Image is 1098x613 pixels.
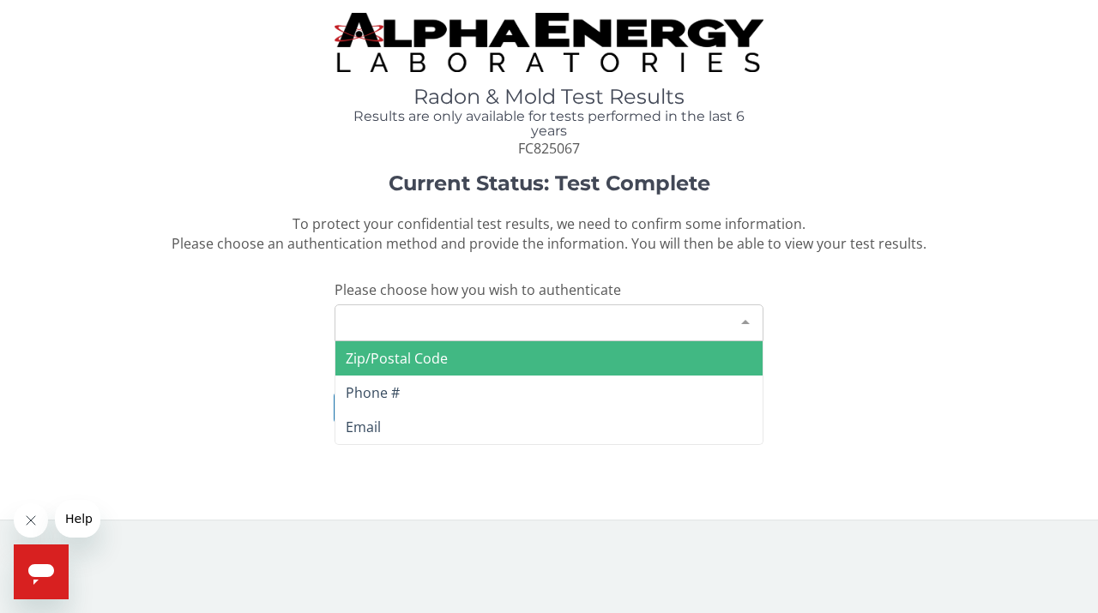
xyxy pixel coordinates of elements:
[346,418,381,436] span: Email
[518,139,580,158] span: FC825067
[335,109,763,139] h4: Results are only available for tests performed in the last 6 years
[346,383,400,402] span: Phone #
[335,280,621,299] span: Please choose how you wish to authenticate
[389,171,710,195] strong: Current Status: Test Complete
[14,503,48,538] iframe: Close message
[346,349,448,368] span: Zip/Postal Code
[172,214,926,253] span: To protect your confidential test results, we need to confirm some information. Please choose an ...
[334,392,763,424] button: I need help
[14,544,69,599] iframe: Button to launch messaging window
[335,86,763,108] h1: Radon & Mold Test Results
[55,500,100,538] iframe: Message from company
[335,13,763,72] img: TightCrop.jpg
